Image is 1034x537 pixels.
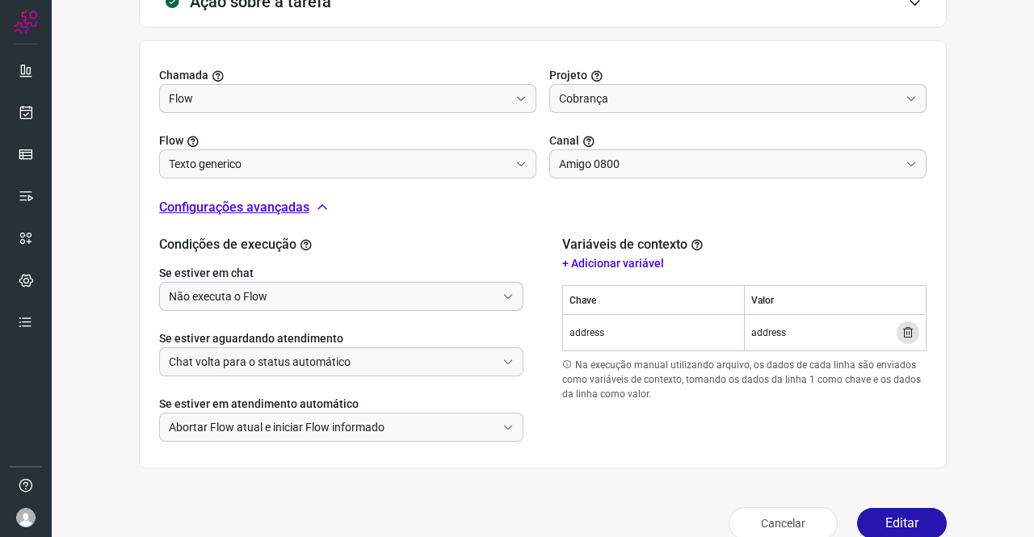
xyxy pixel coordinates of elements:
h2: Variáveis de contexto [562,237,707,252]
span: Flow [159,132,183,149]
input: Selecione [169,348,496,375]
label: Se estiver aguardando atendimento [159,330,523,347]
label: Se estiver em atendimento automático [159,396,523,413]
p: Configurações avançadas [159,198,309,217]
td: address [563,315,745,351]
h2: Condições de execução [159,237,523,252]
input: Você precisa criar/selecionar um Projeto. [169,150,509,178]
p: + Adicionar variável [562,255,927,272]
label: Se estiver em chat [159,265,523,282]
input: Selecionar projeto [559,85,899,112]
img: avatar-user-boy.jpg [16,508,36,527]
input: Selecionar projeto [169,85,509,112]
input: Selecione um canal [559,150,899,178]
span: Chamada [159,67,208,84]
th: Valor [745,286,927,315]
span: address [751,325,786,340]
span: Canal [549,132,579,149]
span: Projeto [549,67,587,84]
p: Na execução manual utilizando arquivo, os dados de cada linha são enviados como variáveis de cont... [562,358,927,401]
th: Chave [563,286,745,315]
input: Selecione [169,413,496,441]
img: Logo [14,10,38,34]
input: Selecione [169,283,496,310]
